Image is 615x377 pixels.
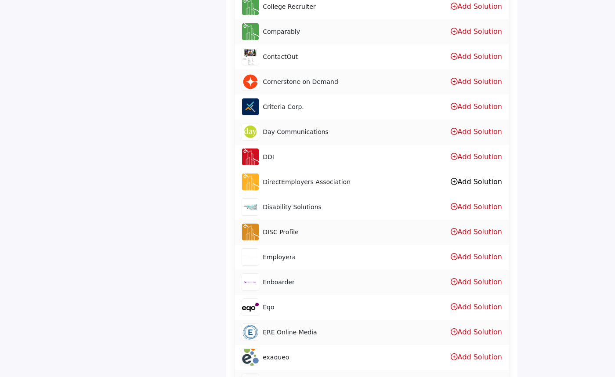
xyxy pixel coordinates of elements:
[263,278,295,287] span: Enboarder
[451,127,502,136] a: Add Solution
[263,77,338,87] span: Cornerstone on Demand
[242,198,259,216] img: disabilitysolutions logo
[242,273,259,291] img: enboarder logo
[451,303,502,311] a: Add Solution
[263,253,296,262] span: Employera
[242,148,259,166] img: ddi logo
[451,102,502,111] a: Add Solution
[451,328,502,336] a: Add Solution
[451,77,502,86] a: Add Solution
[263,228,299,237] span: DISC Profile
[263,127,329,137] span: Day Communications
[263,353,289,362] span: exaqueo
[263,152,274,162] span: DDI
[451,253,502,261] a: Add Solution
[263,203,322,212] span: Disability Solutions
[263,178,351,187] span: DirectEmployers Association
[242,173,259,191] img: directemployers-association logo
[242,223,259,241] img: disc-profile logo
[242,73,259,91] img: cornerstone-on-demand logo
[263,303,274,312] span: Eqo
[451,278,502,286] a: Add Solution
[242,98,259,116] img: criteria-corp logo
[451,178,502,186] a: Add Solution
[242,248,259,266] img: employera logo
[451,152,502,161] a: Add Solution
[451,353,502,361] a: Add Solution
[263,2,315,11] span: College Recruiter
[242,23,259,40] img: comparably logo
[263,328,317,337] span: ERE Online Media
[451,228,502,236] a: Add Solution
[451,52,502,61] a: Add Solution
[242,323,259,341] img: ere-online-media logo
[263,102,304,112] span: Criteria Corp.
[263,52,298,62] span: ContactOut
[242,348,259,366] img: exaqueo logo
[242,298,259,316] img: eqo logo
[451,203,502,211] a: Add Solution
[242,123,259,141] img: daycommunications logo
[451,2,502,11] a: Add Solution
[451,27,502,36] a: Add Solution
[263,27,300,36] span: Comparably
[242,48,259,65] img: contactout logo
